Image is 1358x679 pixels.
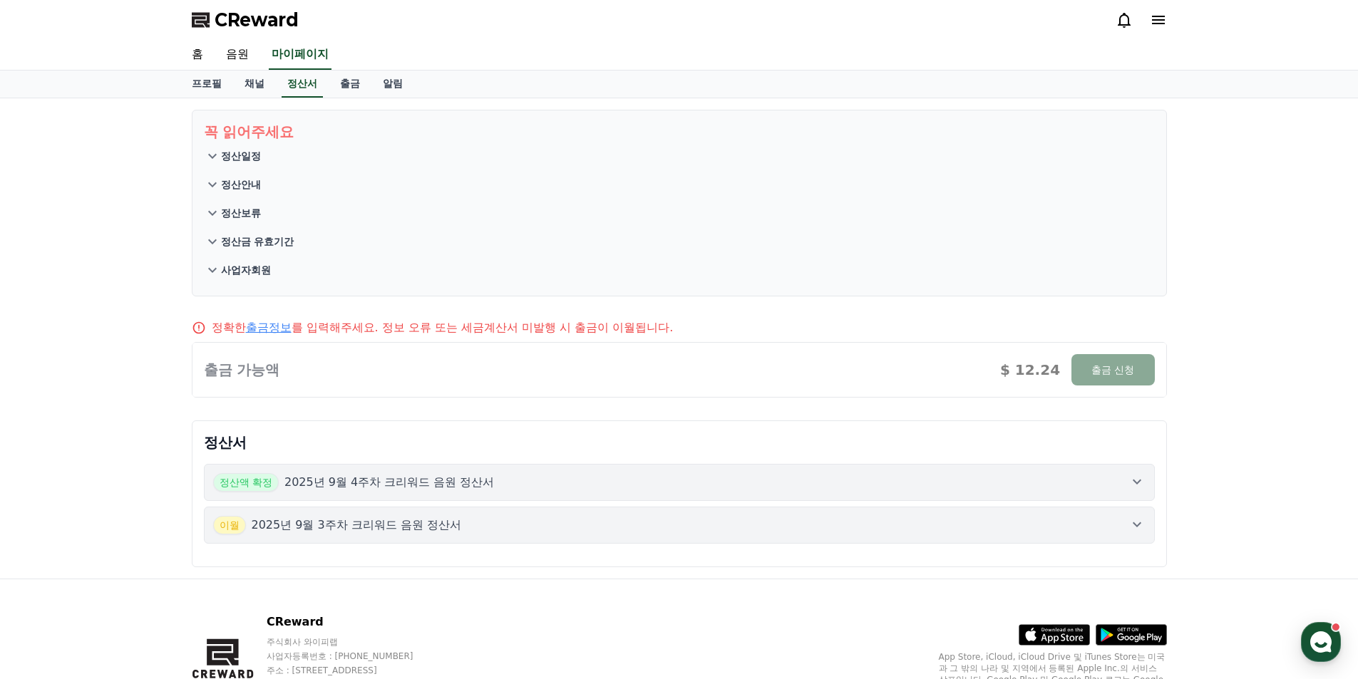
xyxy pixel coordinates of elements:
[221,263,271,277] p: 사업자회원
[192,9,299,31] a: CReward
[45,473,53,484] span: 홈
[180,71,233,98] a: 프로필
[221,206,261,220] p: 정산보류
[204,464,1155,501] button: 정산액 확정 2025년 9월 4주차 크리워드 음원 정산서
[371,71,414,98] a: 알림
[267,651,441,662] p: 사업자등록번호 : [PHONE_NUMBER]
[220,473,237,484] span: 설정
[246,321,292,334] a: 출금정보
[204,142,1155,170] button: 정산일정
[213,516,246,534] span: 이월
[204,122,1155,142] p: 꼭 읽어주세요
[213,473,279,492] span: 정산액 확정
[221,149,261,163] p: 정산일정
[204,170,1155,199] button: 정산안내
[180,40,215,70] a: 홈
[204,256,1155,284] button: 사업자회원
[215,9,299,31] span: CReward
[221,234,294,249] p: 정산금 유효기간
[329,71,371,98] a: 출금
[267,613,441,631] p: CReward
[267,636,441,648] p: 주식회사 와이피랩
[204,507,1155,544] button: 이월 2025년 9월 3주차 크리워드 음원 정산서
[4,452,94,487] a: 홈
[204,432,1155,452] p: 정산서
[184,452,274,487] a: 설정
[215,40,260,70] a: 음원
[204,227,1155,256] button: 정산금 유효기간
[221,177,261,192] p: 정산안내
[204,199,1155,227] button: 정산보류
[212,319,674,336] p: 정확한 를 입력해주세요. 정보 오류 또는 세금계산서 미발행 시 출금이 이월됩니다.
[282,71,323,98] a: 정산서
[284,474,495,491] p: 2025년 9월 4주차 크리워드 음원 정산서
[233,71,276,98] a: 채널
[252,517,462,534] p: 2025년 9월 3주차 크리워드 음원 정산서
[267,665,441,676] p: 주소 : [STREET_ADDRESS]
[94,452,184,487] a: 대화
[130,474,148,485] span: 대화
[269,40,331,70] a: 마이페이지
